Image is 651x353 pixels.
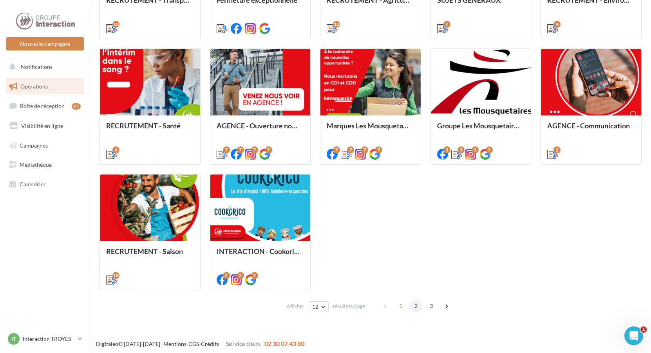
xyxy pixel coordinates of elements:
div: 13 [333,21,340,28]
div: 7 [251,146,258,153]
p: Interaction TROYES [23,335,75,343]
span: Médiathèque [20,161,52,168]
span: Calendrier [20,181,46,187]
a: Calendrier [5,176,85,193]
span: Visibilité en ligne [21,122,63,129]
div: 18 [112,272,119,279]
button: 12 [309,301,329,312]
a: Mentions [163,340,186,347]
span: 1 [640,326,647,333]
a: Boîte de réception21 [5,97,85,114]
div: 7 [443,21,450,28]
div: 2 [223,272,230,279]
div: RECRUTEMENT - Saison [106,247,194,263]
div: INTERACTION - Cookorico [217,247,304,263]
span: IT [11,335,16,343]
div: 9 [553,21,561,28]
span: Service client [226,340,261,347]
span: 2 [410,300,422,312]
div: 3 [443,146,450,153]
div: 21 [72,103,81,110]
a: Crédits [201,340,219,347]
span: Notifications [21,63,52,70]
span: 1 [394,300,407,312]
a: CGS [188,340,199,347]
div: 7 [223,146,230,153]
div: 7 [237,146,244,153]
a: IT Interaction TROYES [6,331,84,346]
div: 7 [361,146,368,153]
span: résultats/page [333,303,365,310]
div: 3 [472,146,479,153]
div: Groupe Les Mousquetaires [437,122,525,137]
a: Campagnes [5,137,85,154]
button: Nouvelle campagne [6,37,84,50]
span: Afficher [287,303,304,310]
div: AGENCE - Ouverture nouvelle agence [217,122,304,137]
div: 3 [486,146,493,153]
div: 13 [112,21,119,28]
div: RECRUTEMENT - Santé [106,122,194,137]
div: 7 [375,146,382,153]
span: © [DATE]-[DATE] - - - [96,340,304,347]
div: AGENCE - Communication [547,122,635,137]
div: 6 [112,146,119,153]
span: 02 30 07 43 80 [264,340,304,347]
a: Visibilité en ligne [5,118,85,134]
button: Notifications [5,59,82,75]
div: Marques Les Mousquetaires [327,122,414,137]
span: Boîte de réception [20,103,65,109]
a: Digitaleo [96,340,118,347]
div: 3 [458,146,465,153]
span: Opérations [20,83,48,90]
span: 3 [425,300,438,312]
a: Médiathèque [5,157,85,173]
iframe: Intercom live chat [624,326,643,345]
div: 7 [347,146,354,153]
span: 12 [312,304,319,310]
div: 2 [251,272,258,279]
span: Campagnes [20,142,48,148]
div: 2 [237,272,244,279]
div: 2 [553,146,561,153]
div: 7 [265,146,272,153]
a: Opérations [5,78,85,95]
div: 7 [333,146,340,153]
